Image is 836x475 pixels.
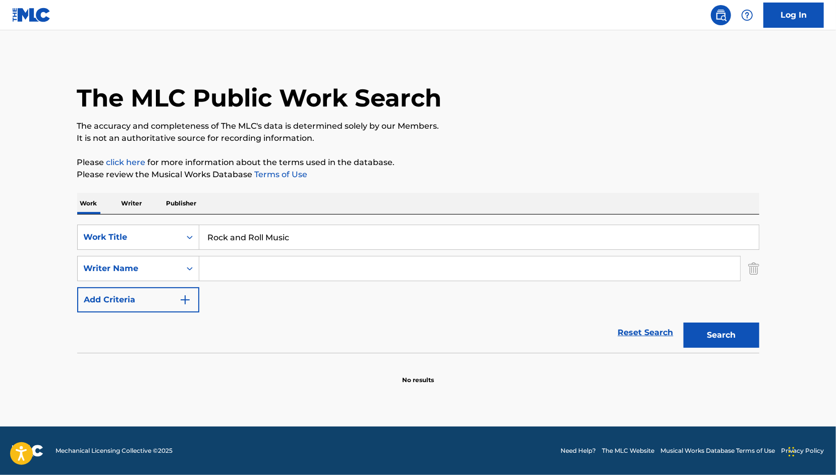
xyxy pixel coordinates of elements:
p: It is not an authoritative source for recording information. [77,132,759,144]
a: Public Search [711,5,731,25]
a: The MLC Website [602,446,654,455]
a: Reset Search [613,322,679,344]
a: Privacy Policy [781,446,824,455]
button: Add Criteria [77,287,199,312]
p: The accuracy and completeness of The MLC's data is determined solely by our Members. [77,120,759,132]
img: MLC Logo [12,8,51,22]
a: click here [106,157,146,167]
div: Writer Name [84,262,175,275]
p: Writer [119,193,145,214]
img: 9d2ae6d4665cec9f34b9.svg [179,294,191,306]
span: Mechanical Licensing Collective © 2025 [55,446,173,455]
div: Help [737,5,757,25]
p: Publisher [163,193,200,214]
img: search [715,9,727,21]
button: Search [684,323,759,348]
div: Drag [789,437,795,467]
a: Need Help? [561,446,596,455]
div: Work Title [84,231,175,243]
p: Please for more information about the terms used in the database. [77,156,759,169]
p: Please review the Musical Works Database [77,169,759,181]
img: help [741,9,753,21]
img: Delete Criterion [748,256,759,281]
form: Search Form [77,225,759,353]
p: No results [402,363,434,385]
iframe: Chat Widget [786,427,836,475]
a: Musical Works Database Terms of Use [660,446,775,455]
p: Work [77,193,100,214]
img: logo [12,445,43,457]
a: Terms of Use [253,170,308,179]
h1: The MLC Public Work Search [77,83,442,113]
a: Log In [763,3,824,28]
